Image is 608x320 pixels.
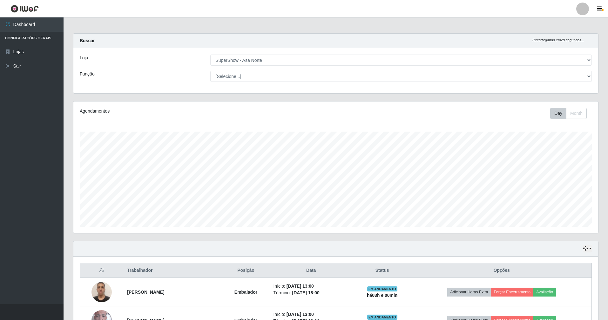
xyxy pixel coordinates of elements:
[80,108,287,114] div: Agendamentos
[80,55,88,61] label: Loja
[123,263,222,278] th: Trabalhador
[533,288,556,297] button: Avaliação
[412,263,591,278] th: Opções
[222,263,270,278] th: Posição
[273,290,349,296] li: Término:
[550,108,587,119] div: First group
[491,288,533,297] button: Forçar Encerramento
[550,108,592,119] div: Toolbar with button groups
[91,278,112,305] img: 1745348003536.jpeg
[447,288,491,297] button: Adicionar Horas Extra
[287,312,314,317] time: [DATE] 13:00
[273,283,349,290] li: Início:
[80,38,95,43] strong: Buscar
[273,311,349,318] li: Início:
[566,108,587,119] button: Month
[269,263,353,278] th: Data
[287,284,314,289] time: [DATE] 13:00
[353,263,412,278] th: Status
[367,315,397,320] span: EM ANDAMENTO
[532,38,584,42] i: Recarregando em 28 segundos...
[367,293,398,298] strong: há 03 h e 00 min
[367,286,397,291] span: EM ANDAMENTO
[234,290,257,295] strong: Embalador
[550,108,566,119] button: Day
[292,290,320,295] time: [DATE] 18:00
[10,5,39,13] img: CoreUI Logo
[80,71,95,77] label: Função
[127,290,164,295] strong: [PERSON_NAME]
